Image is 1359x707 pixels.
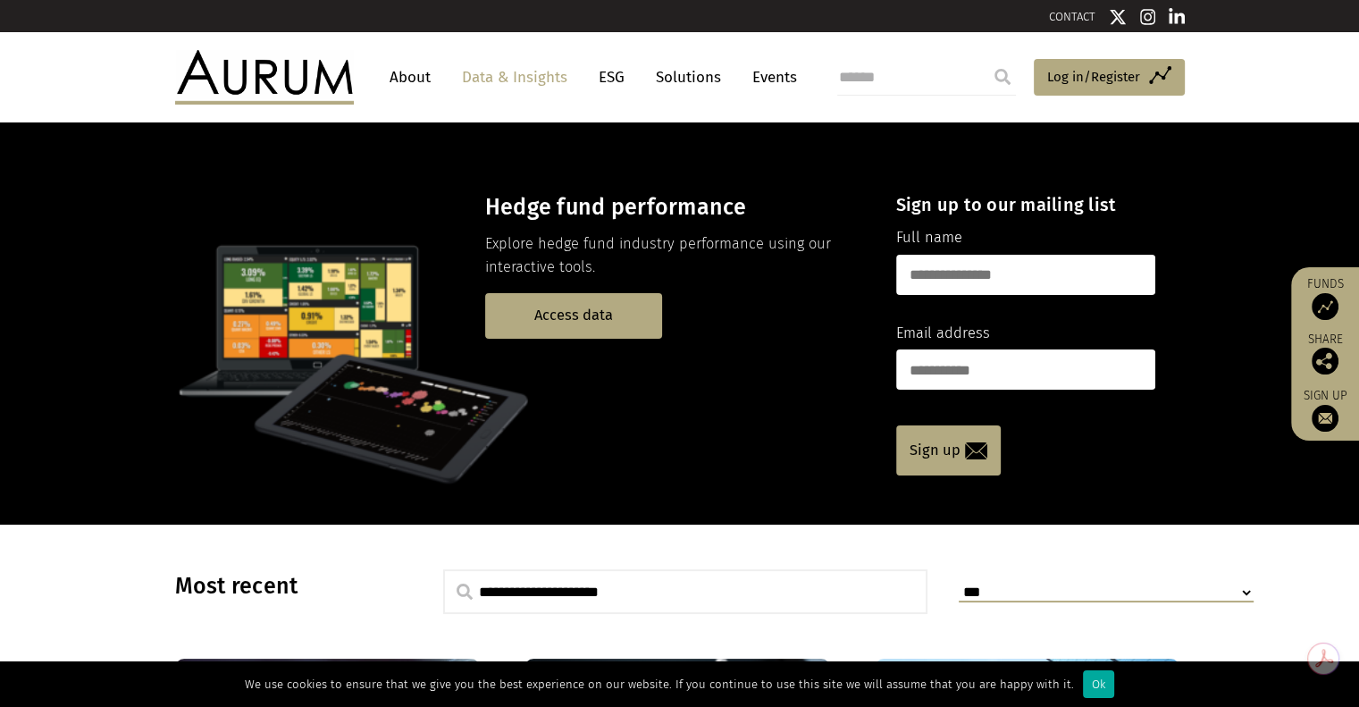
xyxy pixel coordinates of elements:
[1047,66,1140,88] span: Log in/Register
[896,322,990,345] label: Email address
[1312,405,1338,432] img: Sign up to our newsletter
[453,61,576,94] a: Data & Insights
[1140,8,1156,26] img: Instagram icon
[1312,293,1338,320] img: Access Funds
[1049,10,1095,23] a: CONTACT
[896,194,1155,215] h4: Sign up to our mailing list
[1169,8,1185,26] img: Linkedin icon
[985,59,1020,95] input: Submit
[965,442,987,459] img: email-icon
[1034,59,1185,97] a: Log in/Register
[485,293,662,339] a: Access data
[1300,388,1350,432] a: Sign up
[1312,348,1338,375] img: Share this post
[485,194,865,221] h3: Hedge fund performance
[647,61,730,94] a: Solutions
[1300,276,1350,320] a: Funds
[1083,670,1114,698] div: Ok
[743,61,797,94] a: Events
[175,50,354,104] img: Aurum
[175,573,398,600] h3: Most recent
[381,61,440,94] a: About
[457,584,473,600] img: search.svg
[896,425,1001,476] a: Sign up
[1300,333,1350,375] div: Share
[896,226,962,249] label: Full name
[590,61,633,94] a: ESG
[485,232,865,280] p: Explore hedge fund industry performance using our interactive tools.
[1109,8,1127,26] img: Twitter icon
